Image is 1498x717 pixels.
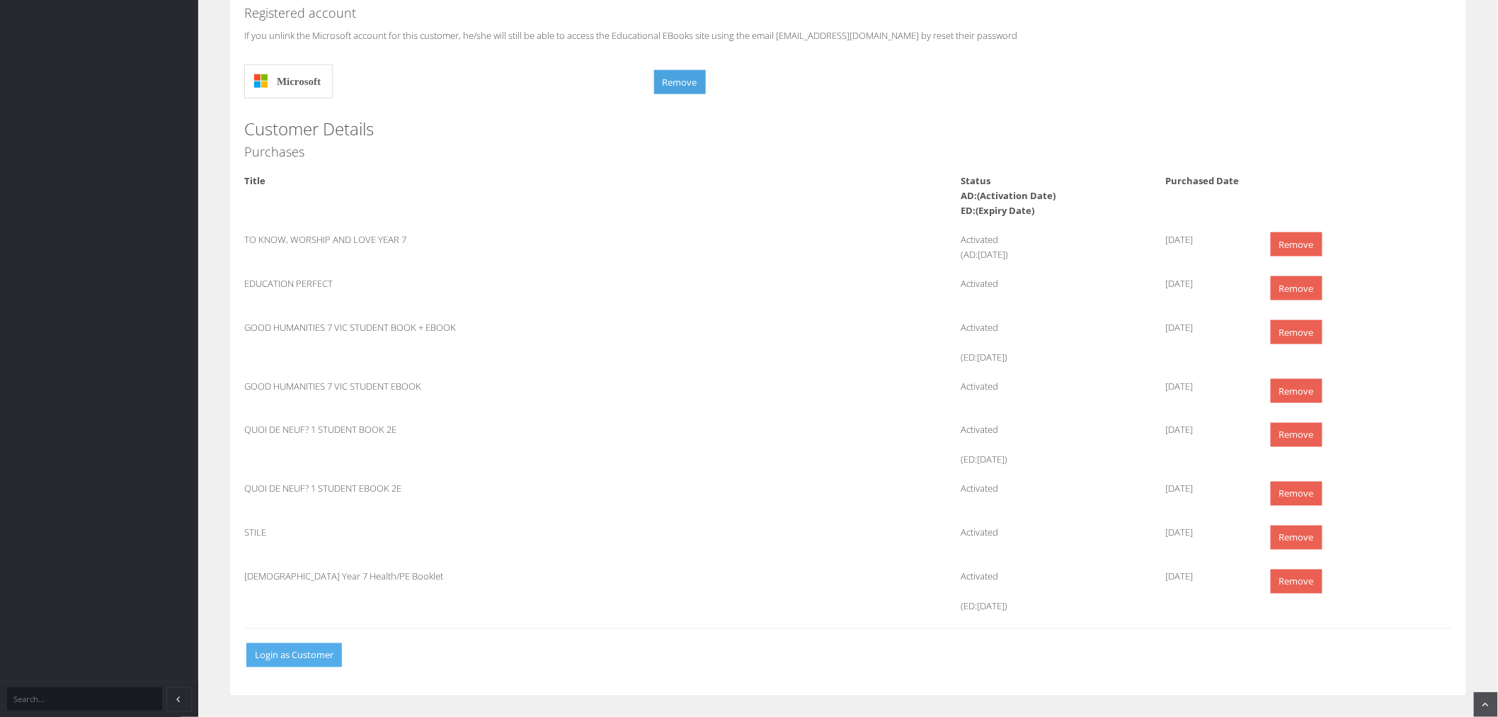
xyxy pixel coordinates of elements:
[1155,320,1258,335] div: [DATE]
[244,6,1452,21] h4: Registered account
[234,482,745,497] div: QUOI DE NEUF? 1 STUDENT EBOOK 2E
[1271,526,1322,551] a: Remove
[1271,423,1322,448] a: Remove
[951,423,1155,468] div: Activated (ED:[DATE])
[1271,379,1322,404] a: Remove
[951,526,1155,555] div: Activated
[234,570,745,585] div: [DEMOGRAPHIC_DATA] Year 7 Health/PE Booklet
[654,70,706,95] button: Remove
[1155,174,1258,188] div: Purchased Date
[234,526,745,541] div: STILE
[951,379,1155,409] div: Activated
[951,570,1155,614] div: Activated (ED:[DATE])
[1271,320,1322,345] a: Remove
[7,687,162,711] input: Search...
[244,28,1452,43] p: If you unlink the Microsoft account for this customer, he/she will still be able to access the Ed...
[1155,423,1258,438] div: [DATE]
[1271,482,1322,507] a: Remove
[234,174,745,188] div: Title
[951,276,1155,306] div: Activated
[244,145,1452,159] h4: Purchases
[951,174,1155,218] div: Status AD:(Activation Date) ED:(Expiry Date)
[1155,526,1258,541] div: [DATE]
[244,120,1452,138] h3: Customer Details
[1271,570,1322,594] a: Remove
[951,482,1155,512] div: Activated
[1271,232,1322,257] a: Remove
[277,64,321,98] span: Microsoft
[1155,232,1258,247] div: [DATE]
[234,232,745,247] div: TO KNOW, WORSHIP AND LOVE YEAR 7
[234,320,745,335] div: GOOD HUMANITIES 7 VIC STUDENT BOOK + EBOOK
[234,423,745,438] div: QUOI DE NEUF? 1 STUDENT BOOK 2E
[1271,276,1322,301] a: Remove
[1155,482,1258,497] div: [DATE]
[1155,570,1258,585] div: [DATE]
[246,643,342,668] button: Login as Customer
[1155,276,1258,291] div: [DATE]
[951,320,1155,365] div: Activated (ED:[DATE])
[234,276,745,291] div: EDUCATION PERFECT
[951,232,1155,262] div: Activated (AD:[DATE])
[234,379,745,394] div: GOOD HUMANITIES 7 VIC STUDENT EBOOK
[1155,379,1258,394] div: [DATE]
